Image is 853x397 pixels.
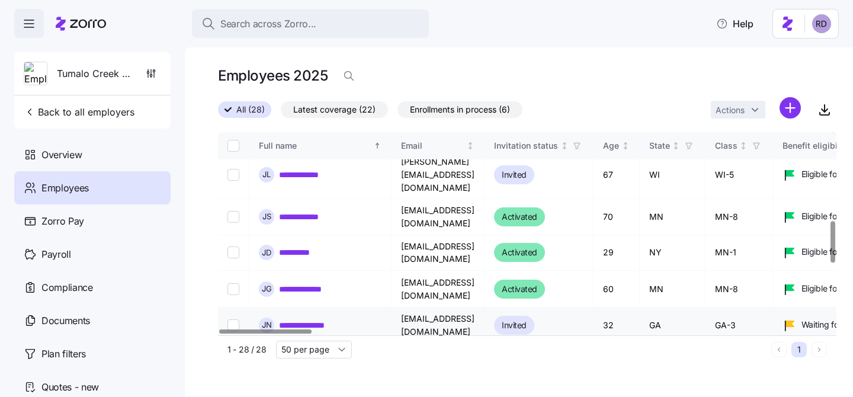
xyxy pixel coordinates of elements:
[262,321,272,329] span: J N
[14,171,171,204] a: Employees
[640,132,706,159] th: StateNot sorted
[236,102,265,117] span: All (28)
[218,66,328,85] h1: Employees 2025
[706,132,773,159] th: ClassNot sorted
[41,313,90,328] span: Documents
[392,132,485,159] th: EmailNot sorted
[227,140,239,152] input: Select all records
[466,142,474,150] div: Not sorted
[485,132,594,159] th: Invitation statusNot sorted
[640,308,706,343] td: GA
[410,102,510,117] span: Enrollments in process (6)
[227,169,239,181] input: Select record 12
[594,151,640,199] td: 67
[14,138,171,171] a: Overview
[640,235,706,271] td: NY
[502,282,537,296] span: Activated
[594,132,640,159] th: AgeNot sorted
[227,246,239,258] input: Select record 14
[41,380,99,395] span: Quotes - new
[227,211,239,223] input: Select record 13
[401,139,464,152] div: Email
[392,199,485,235] td: [EMAIL_ADDRESS][DOMAIN_NAME]
[293,102,376,117] span: Latest coverage (22)
[594,199,640,235] td: 70
[715,139,737,152] div: Class
[24,62,47,86] img: Employer logo
[716,106,745,114] span: Actions
[812,342,827,357] button: Next page
[706,308,773,343] td: GA-3
[14,204,171,238] a: Zorro Pay
[494,139,558,152] div: Invitation status
[502,318,527,332] span: Invited
[603,139,619,152] div: Age
[502,168,527,182] span: Invited
[716,17,753,31] span: Help
[672,142,680,150] div: Not sorted
[392,235,485,271] td: [EMAIL_ADDRESS][DOMAIN_NAME]
[640,199,706,235] td: MN
[192,9,429,38] button: Search across Zorro...
[780,97,801,119] svg: add icon
[594,235,640,271] td: 29
[707,12,763,36] button: Help
[640,151,706,199] td: WI
[24,105,134,119] span: Back to all employers
[262,213,271,220] span: J S
[502,245,537,260] span: Activated
[560,142,569,150] div: Not sorted
[392,271,485,308] td: [EMAIL_ADDRESS][DOMAIN_NAME]
[220,17,316,31] span: Search across Zorro...
[392,151,485,199] td: [PERSON_NAME][EMAIL_ADDRESS][DOMAIN_NAME]
[711,101,765,119] button: Actions
[594,308,640,343] td: 32
[249,132,392,159] th: Full nameSorted ascending
[14,271,171,304] a: Compliance
[739,142,748,150] div: Not sorted
[259,139,371,152] div: Full name
[706,151,773,199] td: WI-5
[227,283,239,295] input: Select record 15
[812,14,831,33] img: 6d862e07fa9c5eedf81a4422c42283ac
[791,342,807,357] button: 1
[41,347,86,361] span: Plan filters
[262,285,272,293] span: J G
[41,148,82,162] span: Overview
[706,199,773,235] td: MN-8
[41,247,71,262] span: Payroll
[41,280,93,295] span: Compliance
[771,342,787,357] button: Previous page
[706,235,773,271] td: MN-1
[14,304,171,337] a: Documents
[262,171,271,178] span: J L
[57,66,132,81] span: Tumalo Creek Transportation
[14,238,171,271] a: Payroll
[502,210,537,224] span: Activated
[649,139,670,152] div: State
[14,337,171,370] a: Plan filters
[392,308,485,343] td: [EMAIL_ADDRESS][DOMAIN_NAME]
[227,319,239,331] input: Select record 16
[19,100,139,124] button: Back to all employers
[706,271,773,308] td: MN-8
[262,249,271,257] span: J D
[41,181,89,196] span: Employees
[621,142,630,150] div: Not sorted
[640,271,706,308] td: MN
[373,142,381,150] div: Sorted ascending
[594,271,640,308] td: 60
[41,214,84,229] span: Zorro Pay
[227,344,267,356] span: 1 - 28 / 28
